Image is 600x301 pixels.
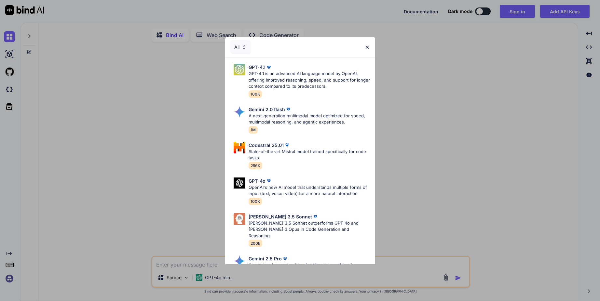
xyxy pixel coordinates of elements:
[249,126,258,134] span: 1M
[249,113,370,125] p: A next-generation multimodal model optimized for speed, multimodal reasoning, and agentic experie...
[234,213,245,225] img: Pick Models
[249,262,370,281] p: Google's advanced multimodal AI model capable of understanding and generating text, images, audio...
[249,142,284,149] p: Codestral 25.01
[241,45,247,50] img: Pick Models
[234,177,245,189] img: Pick Models
[234,142,245,153] img: Pick Models
[249,149,370,161] p: State-of-the-art Mistral model trained specifically for code tasks
[312,213,319,220] img: premium
[249,106,285,113] p: Gemini 2.0 flash
[249,220,370,239] p: [PERSON_NAME] 3.5 Sonnet outperforms GPT-4o and [PERSON_NAME] 3 Opus in Code Generation and Reaso...
[234,64,245,75] img: Pick Models
[249,255,282,262] p: Gemini 2.5 Pro
[284,142,290,148] img: premium
[249,184,370,197] p: OpenAI's new AI model that understands multiple forms of input (text, voice, video) for a more na...
[249,240,262,247] span: 200k
[282,255,288,262] img: premium
[230,40,251,54] div: All
[249,71,370,90] p: GPT-4.1 is an advanced AI language model by OpenAI, offering improved reasoning, speed, and suppo...
[249,198,262,205] span: 100K
[249,177,266,184] p: GPT-4o
[285,106,292,112] img: premium
[364,45,370,50] img: close
[266,177,272,184] img: premium
[266,64,272,71] img: premium
[234,255,245,267] img: Pick Models
[234,106,245,118] img: Pick Models
[249,213,312,220] p: [PERSON_NAME] 3.5 Sonnet
[249,64,266,71] p: GPT-4.1
[249,162,262,169] span: 256K
[249,90,262,98] span: 100K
